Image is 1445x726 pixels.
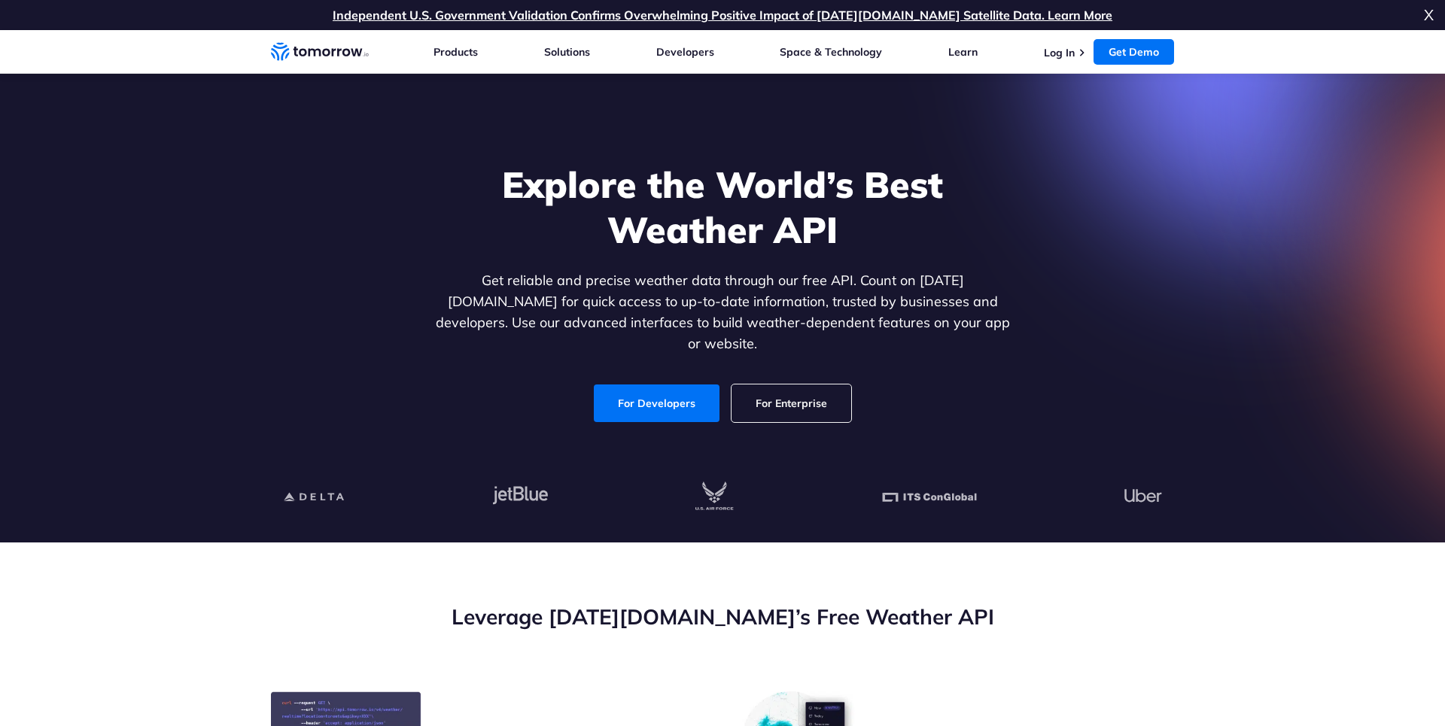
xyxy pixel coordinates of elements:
a: For Enterprise [732,384,851,422]
a: Independent U.S. Government Validation Confirms Overwhelming Positive Impact of [DATE][DOMAIN_NAM... [333,8,1112,23]
p: Get reliable and precise weather data through our free API. Count on [DATE][DOMAIN_NAME] for quic... [432,270,1013,354]
a: Home link [271,41,369,63]
a: Space & Technology [780,45,882,59]
a: Developers [656,45,714,59]
a: Learn [948,45,978,59]
h1: Explore the World’s Best Weather API [432,162,1013,252]
h2: Leverage [DATE][DOMAIN_NAME]’s Free Weather API [271,603,1174,631]
a: Get Demo [1094,39,1174,65]
a: Products [433,45,478,59]
a: Solutions [544,45,590,59]
a: Log In [1044,46,1075,59]
a: For Developers [594,384,719,422]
